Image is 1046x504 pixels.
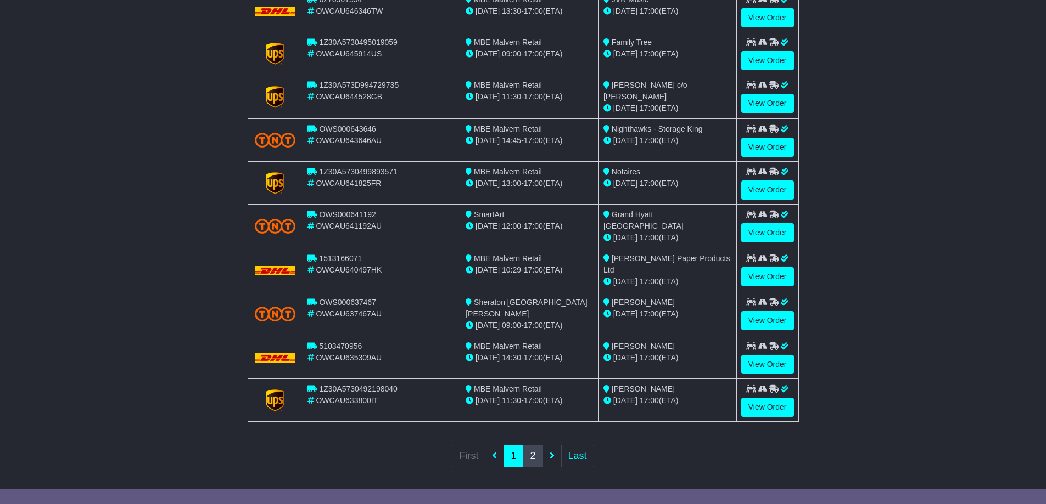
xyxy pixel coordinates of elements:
[741,398,794,417] a: View Order
[502,353,521,362] span: 14:30
[613,104,637,112] span: [DATE]
[640,49,659,58] span: 17:00
[319,38,397,47] span: 1Z30A5730495019059
[466,48,594,60] div: - (ETA)
[474,210,504,219] span: SmartArt
[524,321,543,330] span: 17:00
[474,38,542,47] span: MBE Malvern Retail
[255,7,296,15] img: DHL.png
[640,7,659,15] span: 17:00
[319,210,376,219] span: OWS000641192
[741,311,794,330] a: View Order
[603,81,687,101] span: [PERSON_NAME] c/o [PERSON_NAME]
[613,49,637,58] span: [DATE]
[319,384,397,393] span: 1Z30A5730492198040
[255,307,296,321] img: TNT_Domestic.png
[476,7,500,15] span: [DATE]
[561,445,594,467] a: Last
[640,104,659,112] span: 17:00
[474,124,542,133] span: MBE Malvern Retail
[612,384,675,393] span: [PERSON_NAME]
[741,355,794,374] a: View Order
[603,254,730,274] span: [PERSON_NAME] Paper Products Ltd
[612,342,675,350] span: [PERSON_NAME]
[466,220,594,232] div: - (ETA)
[524,49,543,58] span: 17:00
[319,298,376,307] span: OWS000637467
[613,179,637,188] span: [DATE]
[524,396,543,405] span: 17:00
[476,396,500,405] span: [DATE]
[613,277,637,286] span: [DATE]
[316,179,381,188] span: OWCAU641825FR
[603,210,684,230] span: Grand Hyatt [GEOGRAPHIC_DATA]
[316,49,382,58] span: OWCAU645914US
[741,180,794,200] a: View Order
[613,396,637,405] span: [DATE]
[255,266,296,275] img: DHL.png
[466,352,594,364] div: - (ETA)
[603,5,732,17] div: (ETA)
[474,342,542,350] span: MBE Malvern Retail
[603,103,732,114] div: (ETA)
[640,233,659,242] span: 17:00
[741,267,794,286] a: View Order
[613,136,637,145] span: [DATE]
[603,395,732,406] div: (ETA)
[502,321,521,330] span: 09:00
[612,298,675,307] span: [PERSON_NAME]
[316,222,382,230] span: OWCAU641192AU
[502,222,521,230] span: 12:00
[255,219,296,234] img: TNT_Domestic.png
[613,233,637,242] span: [DATE]
[502,136,521,145] span: 14:45
[476,321,500,330] span: [DATE]
[319,167,397,176] span: 1Z30A5730499893571
[603,178,732,189] div: (ETA)
[316,309,382,318] span: OWCAU637467AU
[476,136,500,145] span: [DATE]
[266,86,284,108] img: GetCarrierServiceLogo
[612,124,703,133] span: Nighthawks - Storage King
[613,7,637,15] span: [DATE]
[741,138,794,157] a: View Order
[502,92,521,101] span: 11:30
[640,277,659,286] span: 17:00
[523,445,542,467] a: 2
[316,265,382,274] span: OWCAU640497HK
[255,353,296,362] img: DHL.png
[466,135,594,146] div: - (ETA)
[741,8,794,27] a: View Order
[266,172,284,194] img: GetCarrierServiceLogo
[640,309,659,318] span: 17:00
[476,265,500,274] span: [DATE]
[613,353,637,362] span: [DATE]
[476,222,500,230] span: [DATE]
[319,124,376,133] span: OWS000643646
[640,353,659,362] span: 17:00
[316,7,383,15] span: OWCAU646346TW
[476,179,500,188] span: [DATE]
[316,396,378,405] span: OWCAU633800IT
[640,396,659,405] span: 17:00
[319,81,399,89] span: 1Z30A573D994729735
[502,49,521,58] span: 09:00
[524,265,543,274] span: 17:00
[474,254,542,263] span: MBE Malvern Retail
[524,7,543,15] span: 17:00
[316,353,382,362] span: OWCAU635309AU
[612,38,652,47] span: Family Tree
[476,353,500,362] span: [DATE]
[466,395,594,406] div: - (ETA)
[466,178,594,189] div: - (ETA)
[504,445,523,467] a: 1
[524,353,543,362] span: 17:00
[476,92,500,101] span: [DATE]
[474,384,542,393] span: MBE Malvern Retail
[603,276,732,287] div: (ETA)
[603,48,732,60] div: (ETA)
[524,136,543,145] span: 17:00
[612,167,640,176] span: Notaires
[316,92,382,101] span: OWCAU644528GB
[603,352,732,364] div: (ETA)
